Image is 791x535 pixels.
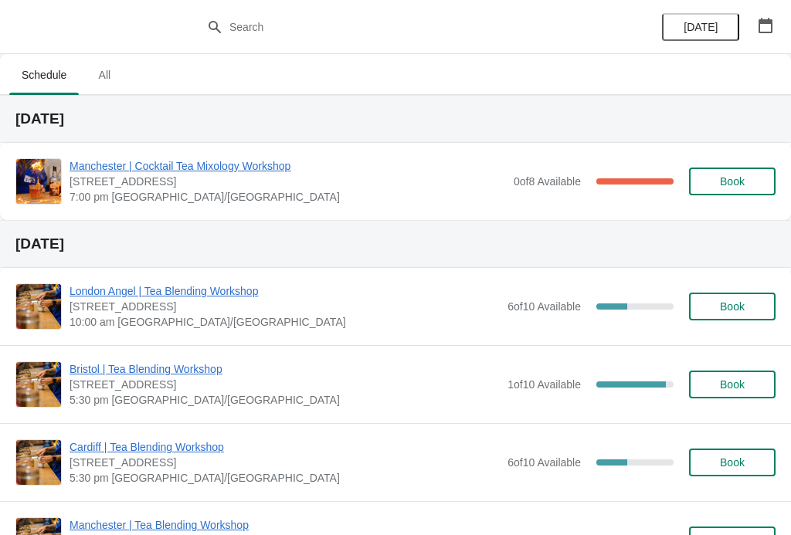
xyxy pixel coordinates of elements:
span: [STREET_ADDRESS] [70,299,500,314]
span: London Angel | Tea Blending Workshop [70,283,500,299]
span: [STREET_ADDRESS] [70,377,500,392]
button: [DATE] [662,13,739,41]
span: 5:30 pm [GEOGRAPHIC_DATA]/[GEOGRAPHIC_DATA] [70,392,500,408]
img: Cardiff | Tea Blending Workshop | 1-3 Royal Arcade, Cardiff CF10 1AE, UK | 5:30 pm Europe/London [16,440,61,485]
span: Book [720,456,745,469]
img: Manchester | Cocktail Tea Mixology Workshop | 57 Church Street, Manchester M4 1PD, UK | 7:00 pm E... [16,159,61,204]
span: [DATE] [684,21,718,33]
span: Cardiff | Tea Blending Workshop [70,439,500,455]
span: Book [720,378,745,391]
span: 6 of 10 Available [508,456,581,469]
img: London Angel | Tea Blending Workshop | 26 Camden Passage, The Angel, London N1 8ED, UK | 10:00 am... [16,284,61,329]
img: Bristol | Tea Blending Workshop | 73 Park Street, Bristol, BS1 5PB | 5:30 pm Europe/London [16,362,61,407]
h2: [DATE] [15,236,776,252]
h2: [DATE] [15,111,776,127]
span: Book [720,175,745,188]
span: 1 of 10 Available [508,378,581,391]
span: 7:00 pm [GEOGRAPHIC_DATA]/[GEOGRAPHIC_DATA] [70,189,506,205]
button: Book [689,371,776,398]
span: 6 of 10 Available [508,300,581,313]
span: Manchester | Cocktail Tea Mixology Workshop [70,158,506,174]
input: Search [229,13,593,41]
span: All [85,61,124,89]
span: [STREET_ADDRESS] [70,455,500,470]
span: [STREET_ADDRESS] [70,174,506,189]
span: Manchester | Tea Blending Workshop [70,517,500,533]
span: Book [720,300,745,313]
span: Bristol | Tea Blending Workshop [70,361,500,377]
button: Book [689,293,776,320]
span: 5:30 pm [GEOGRAPHIC_DATA]/[GEOGRAPHIC_DATA] [70,470,500,486]
span: 0 of 8 Available [514,175,581,188]
span: Schedule [9,61,79,89]
button: Book [689,168,776,195]
span: 10:00 am [GEOGRAPHIC_DATA]/[GEOGRAPHIC_DATA] [70,314,500,330]
button: Book [689,449,776,476]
